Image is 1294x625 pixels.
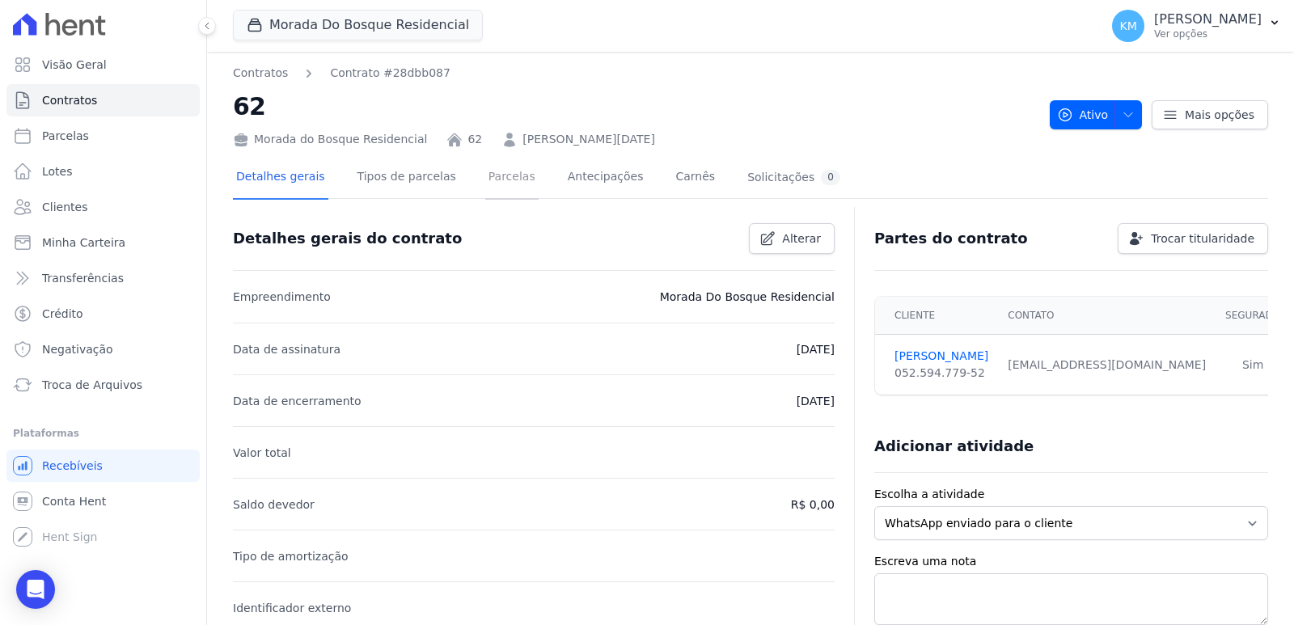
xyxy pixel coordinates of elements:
span: Crédito [42,306,83,322]
a: Visão Geral [6,49,200,81]
div: Solicitações [747,170,840,185]
a: Crédito [6,298,200,330]
td: Sim [1216,335,1290,395]
div: Open Intercom Messenger [16,570,55,609]
p: Identificador externo [233,598,351,618]
span: Contratos [42,92,97,108]
p: Tipo de amortização [233,547,349,566]
span: Troca de Arquivos [42,377,142,393]
p: Data de assinatura [233,340,340,359]
span: Lotes [42,163,73,179]
a: [PERSON_NAME][DATE] [522,131,655,148]
a: Trocar titularidade [1118,223,1268,254]
div: 052.594.779-52 [894,365,988,382]
a: Antecipações [565,157,647,200]
a: Mais opções [1152,100,1268,129]
a: Tipos de parcelas [354,157,459,200]
a: Contrato #28dbb087 [330,65,450,82]
p: Saldo devedor [233,495,315,514]
a: Carnês [672,157,718,200]
div: Plataformas [13,424,193,443]
p: [PERSON_NAME] [1154,11,1262,27]
a: Transferências [6,262,200,294]
th: Contato [998,297,1216,335]
th: Cliente [875,297,998,335]
p: Valor total [233,443,291,462]
p: Empreendimento [233,287,331,306]
p: [DATE] [797,391,835,411]
label: Escreva uma nota [874,553,1268,570]
label: Escolha a atividade [874,486,1268,503]
span: Alterar [782,230,821,247]
button: Morada Do Bosque Residencial [233,10,483,40]
a: Parcelas [6,120,200,152]
span: Minha Carteira [42,234,125,251]
a: 62 [467,131,482,148]
a: Solicitações0 [744,157,844,200]
p: Ver opções [1154,27,1262,40]
h3: Adicionar atividade [874,437,1034,456]
p: [DATE] [797,340,835,359]
span: Negativação [42,341,113,357]
a: Recebíveis [6,450,200,482]
div: 0 [821,170,840,185]
span: Parcelas [42,128,89,144]
th: Segurado [1216,297,1290,335]
p: Morada Do Bosque Residencial [660,287,835,306]
h2: 62 [233,88,1037,125]
button: Ativo [1050,100,1143,129]
span: Mais opções [1185,107,1254,123]
span: KM [1119,20,1136,32]
button: KM [PERSON_NAME] Ver opções [1099,3,1294,49]
nav: Breadcrumb [233,65,450,82]
span: Ativo [1057,100,1109,129]
span: Clientes [42,199,87,215]
a: Contratos [233,65,288,82]
nav: Breadcrumb [233,65,1037,82]
a: Detalhes gerais [233,157,328,200]
div: [EMAIL_ADDRESS][DOMAIN_NAME] [1008,357,1206,374]
a: Troca de Arquivos [6,369,200,401]
p: Data de encerramento [233,391,362,411]
span: Recebíveis [42,458,103,474]
a: Minha Carteira [6,226,200,259]
a: Conta Hent [6,485,200,517]
span: Trocar titularidade [1151,230,1254,247]
span: Conta Hent [42,493,106,509]
div: Morada do Bosque Residencial [233,131,427,148]
span: Visão Geral [42,57,107,73]
a: Clientes [6,191,200,223]
a: [PERSON_NAME] [894,348,988,365]
h3: Detalhes gerais do contrato [233,229,462,248]
a: Lotes [6,155,200,188]
a: Negativação [6,333,200,365]
a: Contratos [6,84,200,116]
p: R$ 0,00 [791,495,835,514]
span: Transferências [42,270,124,286]
a: Parcelas [485,157,539,200]
h3: Partes do contrato [874,229,1028,248]
a: Alterar [749,223,835,254]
